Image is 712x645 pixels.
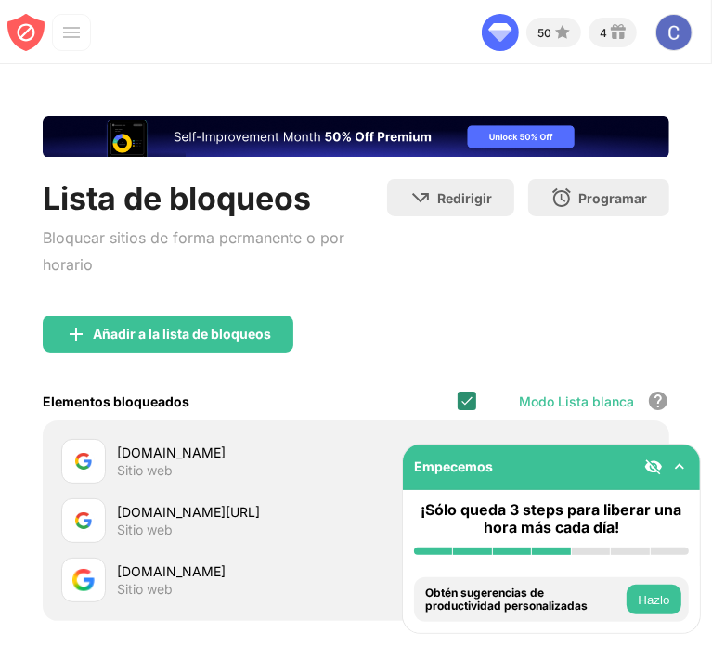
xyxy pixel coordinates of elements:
img: reward-small.svg [607,21,629,44]
div: Obtén sugerencias de productividad personalizadas [425,587,622,613]
div: ¡Sólo queda 3 steps para liberar una hora más cada día! [414,501,689,536]
div: [DOMAIN_NAME] [117,561,356,581]
img: favicons [72,510,95,532]
div: Añadir a la lista de bloqueos [93,327,271,342]
div: [DOMAIN_NAME] [117,443,356,462]
div: Redirigir [437,190,492,206]
div: 50 [537,26,551,40]
div: Sitio web [117,462,173,479]
div: Empecemos [414,458,493,474]
img: eye-not-visible.svg [644,458,663,476]
img: check.svg [460,393,474,408]
div: Programar [578,190,647,206]
img: blocksite-icon-red.svg [7,14,45,51]
div: Modo Lista blanca [519,393,634,409]
img: points-small.svg [551,21,574,44]
iframe: Banner [43,116,669,157]
div: Elementos bloqueados [43,393,189,409]
img: favicons [72,569,95,591]
img: favicons [72,450,95,472]
img: omni-setup-toggle.svg [670,458,689,476]
div: Sitio web [117,581,173,598]
div: Lista de bloqueos [43,179,387,217]
div: Sitio web [117,522,173,538]
img: diamond-go-unlimited.svg [482,14,519,51]
div: [DOMAIN_NAME][URL] [117,502,356,522]
div: 4 [600,26,607,40]
img: ACg8ocKfWMSdag5yzHXnZFPNtm_NntuKSzWzyJSkCUT81j0_9r9kwQ=s96-c [655,14,693,51]
button: Hazlo [627,585,681,614]
div: Bloquear sitios de forma permanente o por horario [43,225,387,278]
